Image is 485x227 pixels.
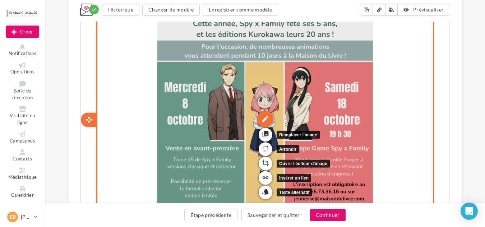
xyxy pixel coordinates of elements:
[6,148,39,163] a: Contacts
[10,113,35,126] span: Visibilité en ligne
[130,109,238,117] span: Retrouvez nous
[6,61,39,76] a: Opérations
[163,211,225,218] span: du
[94,18,274,67] img: tetiere_lamaisondulivre.jpg
[122,147,247,154] span: Alors n'hésitez pas à venir nous y retrouver.
[106,218,188,226] span: Escape game Spy x Family
[6,26,39,38] div: Nouvelle campagne
[261,218,263,226] span: .
[119,117,250,124] span: à la salle des fêtes de [GEOGRAPHIC_DATA]
[361,4,373,16] button: text_fields
[12,88,33,101] span: Boîte de réception
[97,140,272,147] span: jeux de société, mangas, disques, et bien d'autres surprises !
[171,211,225,218] strong: [DATE] au [DATE]
[216,218,261,226] strong: [DATE] 19 h 30
[203,4,278,16] button: Enregistrer comme modèle
[21,213,31,221] p: [PERSON_NAME]
[6,26,39,38] button: Créer
[215,168,268,175] strong: événement inédit
[212,5,231,11] a: Cliquez-ici
[6,210,39,224] a: EB [PERSON_NAME]
[126,124,243,132] span: à l'occasion du .
[102,4,140,16] button: Historique
[461,203,478,220] div: Open Intercom Messenger
[175,109,238,117] strong: les [DATE] et [DATE]
[135,183,233,190] span: les 5 ans de la série Spy x Family.
[6,184,39,200] a: Calendrier
[160,203,282,210] span: du tome 15 de Spy x Family
[9,50,36,56] span: Notifications
[91,7,97,12] i: check
[13,156,32,162] span: Contacts
[6,130,39,145] a: Campagnes
[121,160,247,167] span: Pour poursuivre dans l'univers des mangas,
[227,211,254,218] span: et surtout
[8,174,37,180] span: Médiathèque
[6,79,39,102] a: Boîte de réception
[241,209,306,221] button: Sauvegarder et quitter
[96,132,272,139] span: La Maison du Livre aura un stand sur lequel vous retrouverez
[6,166,39,182] a: Médiathèque
[10,138,35,144] span: Campagnes
[127,74,242,83] span: Bientôt à la Maison du Livre
[88,168,281,182] span: vos libraires du rayon BD vous proposent un pour fêter les 20 ans des éditions Kurokawa et
[11,192,34,198] span: Calendrier
[310,209,346,221] button: Continuer
[115,203,283,218] span: , Quiz en librairie
[397,4,450,16] button: Prévisualiser
[159,196,209,203] span: Au programme :
[240,203,282,210] strong: dès le [DATE]
[10,213,16,221] span: EB
[86,203,160,210] span: Vente en avant première
[188,218,261,226] span: le samedi
[168,124,241,132] strong: Festival Games of Geek
[184,209,237,221] button: Étape précédente
[89,5,99,14] div: Modifications enregistrées
[142,4,200,16] button: Changer de modèle
[225,211,227,218] span: ,
[212,6,231,11] u: Cliquez-ici
[6,42,39,58] button: Notifications
[10,69,34,74] span: Opérations
[413,6,444,13] span: Prévisualiser
[137,6,212,11] span: L'email ne s'affiche pas correctement ?
[98,96,271,104] span: La culture geek est au rendez-vous à la Maison du Livre.
[6,105,39,127] a: Visibilité en ligne
[364,6,370,13] i: text_fields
